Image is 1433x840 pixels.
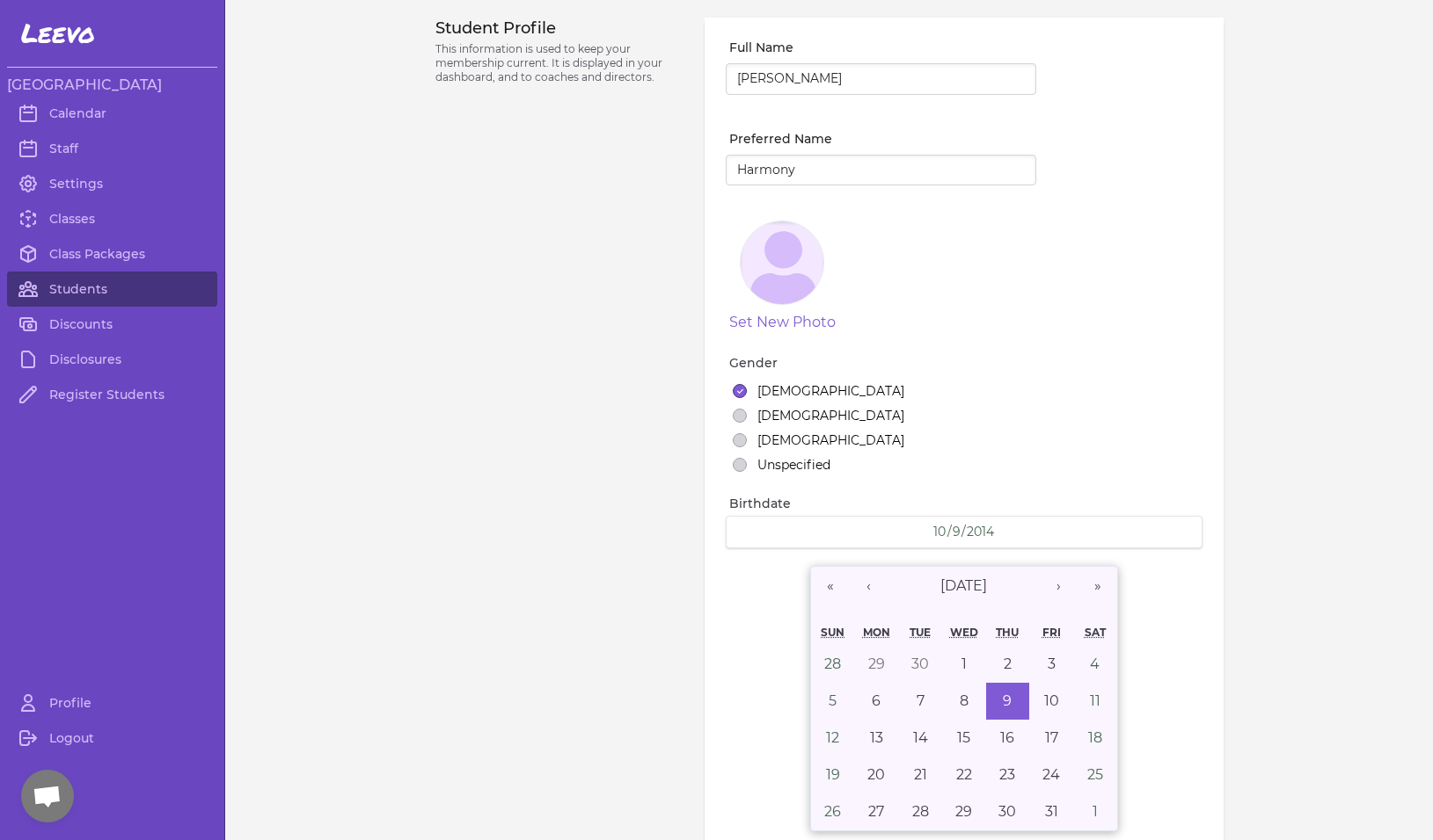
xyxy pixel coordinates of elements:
[913,729,928,746] abbr: October 14, 2014
[1003,692,1012,709] abbr: October 9, 2014
[1029,683,1073,720] button: October 10, 2014
[912,803,929,820] abbr: October 28, 2014
[729,354,1202,372] label: Gender
[952,524,961,540] input: DD
[914,766,927,783] abbr: October 21, 2014
[1045,729,1058,746] abbr: October 17, 2014
[855,720,899,757] button: October 13, 2014
[898,683,942,720] button: October 7, 2014
[910,626,931,639] abbr: Tuesday
[961,655,967,672] abbr: October 1, 2014
[729,39,1036,56] label: Full Name
[7,236,217,272] a: Class Packages
[7,377,217,412] a: Register Students
[7,307,217,342] a: Discounts
[824,803,841,820] abbr: October 26, 2014
[1042,766,1060,783] abbr: October 24, 2014
[811,646,855,683] button: September 28, 2014
[7,96,217,131] a: Calendar
[898,720,942,757] button: October 14, 2014
[1090,692,1100,709] abbr: October 11, 2014
[1029,757,1073,793] button: October 24, 2014
[986,683,1030,720] button: October 9, 2014
[726,63,1036,95] input: Richard Button
[898,757,942,793] button: October 21, 2014
[942,757,986,793] button: October 22, 2014
[1042,626,1061,639] abbr: Friday
[1078,567,1117,605] button: »
[998,803,1016,820] abbr: October 30, 2014
[7,201,217,236] a: Classes
[1073,683,1117,720] button: October 11, 2014
[757,456,830,474] label: Unspecified
[1073,757,1117,793] button: October 25, 2014
[1048,655,1056,672] abbr: October 3, 2014
[932,524,947,540] input: MM
[855,757,899,793] button: October 20, 2014
[726,155,1036,186] input: Richard
[729,312,836,333] button: Set New Photo
[1073,720,1117,757] button: October 18, 2014
[850,567,888,605] button: ‹
[872,692,881,709] abbr: October 6, 2014
[855,683,899,720] button: October 6, 2014
[829,692,837,709] abbr: October 5, 2014
[898,646,942,683] button: September 30, 2014
[870,729,883,746] abbr: October 13, 2014
[757,382,904,400] label: [DEMOGRAPHIC_DATA]
[867,766,885,783] abbr: October 20, 2014
[757,431,904,449] label: [DEMOGRAPHIC_DATA]
[1073,646,1117,683] button: October 4, 2014
[1000,729,1014,746] abbr: October 16, 2014
[7,342,217,377] a: Disclosures
[7,166,217,201] a: Settings
[435,42,684,84] p: This information is used to keep your membership current. It is displayed in your dashboard, and ...
[999,766,1015,783] abbr: October 23, 2014
[855,793,899,830] button: October 27, 2014
[917,692,925,709] abbr: October 7, 2014
[7,685,217,721] a: Profile
[729,495,1202,512] label: Birthdate
[21,770,74,822] div: Open chat
[950,626,978,639] abbr: Wednesday
[863,626,890,639] abbr: Monday
[811,720,855,757] button: October 12, 2014
[1090,655,1100,672] abbr: October 4, 2014
[7,721,217,756] a: Logout
[942,793,986,830] button: October 29, 2014
[1029,646,1073,683] button: October 3, 2014
[1045,803,1058,820] abbr: October 31, 2014
[1073,793,1117,830] button: November 1, 2014
[7,75,217,96] h3: [GEOGRAPHIC_DATA]
[1029,793,1073,830] button: October 31, 2014
[729,130,1036,148] label: Preferred Name
[855,646,899,683] button: September 29, 2014
[7,131,217,166] a: Staff
[1087,766,1103,783] abbr: October 25, 2014
[911,655,929,672] abbr: September 30, 2014
[826,766,840,783] abbr: October 19, 2014
[1029,720,1073,757] button: October 17, 2014
[1093,803,1098,820] abbr: November 1, 2014
[986,720,1030,757] button: October 16, 2014
[960,692,969,709] abbr: October 8, 2014
[811,567,850,605] button: «
[1085,626,1106,639] abbr: Saturday
[811,793,855,830] button: October 26, 2014
[821,626,844,639] abbr: Sunday
[986,793,1030,830] button: October 30, 2014
[947,523,952,540] span: /
[826,729,839,746] abbr: October 12, 2014
[824,655,841,672] abbr: September 28, 2014
[956,766,972,783] abbr: October 22, 2014
[955,803,972,820] abbr: October 29, 2014
[1088,729,1102,746] abbr: October 18, 2014
[940,577,987,594] span: [DATE]
[888,567,1040,605] button: [DATE]
[942,720,986,757] button: October 15, 2014
[966,524,996,540] input: YYYY
[868,803,884,820] abbr: October 27, 2014
[1004,655,1012,672] abbr: October 2, 2014
[811,683,855,720] button: October 5, 2014
[986,757,1030,793] button: October 23, 2014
